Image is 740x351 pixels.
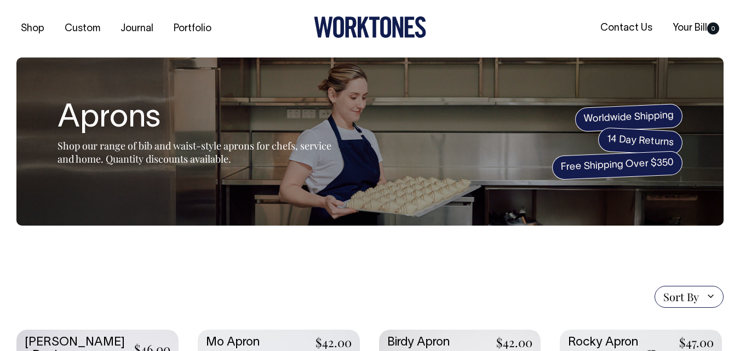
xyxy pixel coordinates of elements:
[668,19,724,37] a: Your Bill0
[60,20,105,38] a: Custom
[663,290,699,303] span: Sort By
[58,139,331,165] span: Shop our range of bib and waist-style aprons for chefs, service and home. Quantity discounts avai...
[596,19,657,37] a: Contact Us
[169,20,216,38] a: Portfolio
[116,20,158,38] a: Journal
[598,127,683,156] span: 14 Day Returns
[575,103,683,131] span: Worldwide Shipping
[552,151,683,180] span: Free Shipping Over $350
[16,20,49,38] a: Shop
[58,101,331,136] h1: Aprons
[707,22,719,34] span: 0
